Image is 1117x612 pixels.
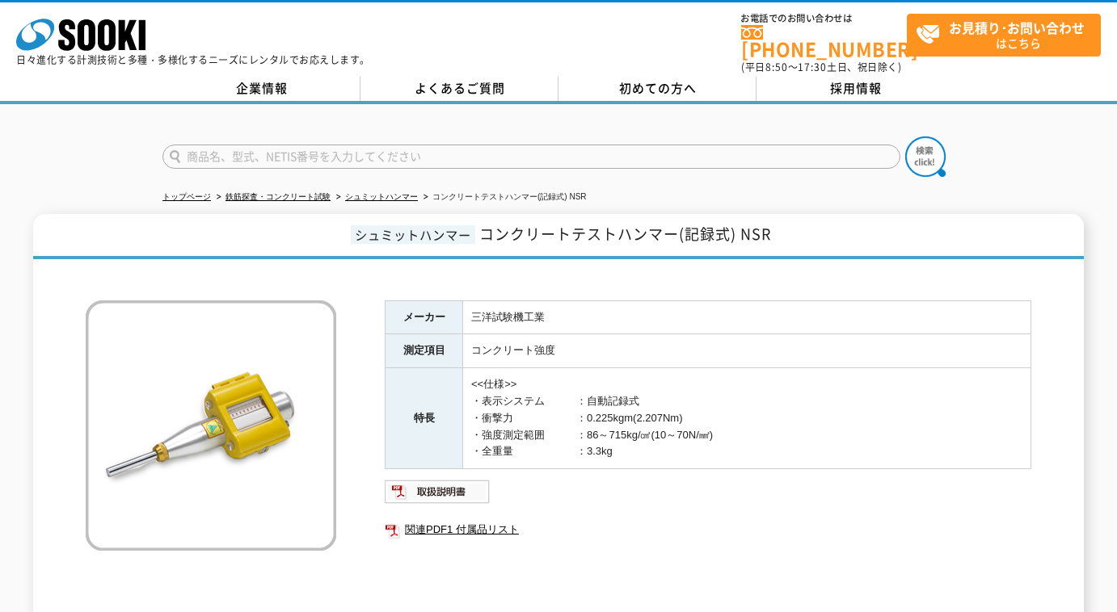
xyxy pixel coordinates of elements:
[420,189,587,206] li: コンクリートテストハンマー(記録式) NSR
[345,192,418,201] a: シュミットハンマー
[798,60,827,74] span: 17:30
[905,136,946,177] img: btn_search.png
[351,225,475,244] span: シュミットハンマー
[360,77,558,101] a: よくあるご質問
[463,368,1031,469] td: <<仕様>> ・表示システム ：自動記録式 ・衝撃力 ：0.225kgm(2.207Nm) ・強度測定範囲 ：86～715kg/㎠(10～70N/㎟) ・全重量 ：3.3kg
[765,60,788,74] span: 8:50
[558,77,757,101] a: 初めての方へ
[162,77,360,101] a: 企業情報
[741,14,907,23] span: お電話でのお問い合わせは
[385,519,1031,540] a: 関連PDF1 付属品リスト
[386,368,463,469] th: 特長
[226,192,331,201] a: 鉄筋探査・コンクリート試験
[386,300,463,334] th: メーカー
[916,15,1100,55] span: はこちら
[619,79,697,97] span: 初めての方へ
[385,479,491,505] img: 取扱説明書
[385,489,491,501] a: 取扱説明書
[907,14,1101,57] a: お見積り･お問い合わせはこちら
[386,334,463,368] th: 測定項目
[757,77,955,101] a: 採用情報
[16,55,370,65] p: 日々進化する計測技術と多種・多様化するニーズにレンタルでお応えします。
[162,192,211,201] a: トップページ
[463,300,1031,334] td: 三洋試験機工業
[479,223,771,245] span: コンクリートテストハンマー(記録式) NSR
[741,25,907,58] a: [PHONE_NUMBER]
[949,18,1085,37] strong: お見積り･お問い合わせ
[741,60,901,74] span: (平日 ～ 土日、祝日除く)
[463,334,1031,368] td: コンクリート強度
[162,145,900,169] input: 商品名、型式、NETIS番号を入力してください
[86,300,336,551] img: コンクリートテストハンマー(記録式) NSR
